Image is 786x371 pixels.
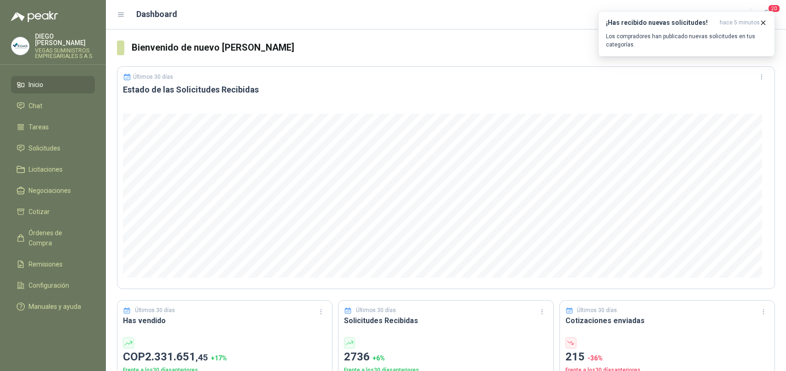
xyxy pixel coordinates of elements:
[29,101,42,111] span: Chat
[29,185,71,196] span: Negociaciones
[136,8,177,21] h1: Dashboard
[145,350,208,363] span: 2.331.651
[132,41,775,55] h3: Bienvenido de nuevo [PERSON_NAME]
[606,32,767,49] p: Los compradores han publicado nuevas solicitudes en tus categorías.
[11,118,95,136] a: Tareas
[123,84,769,95] h3: Estado de las Solicitudes Recibidas
[29,80,43,90] span: Inicio
[123,315,326,326] h3: Has vendido
[29,143,60,153] span: Solicitudes
[211,354,227,362] span: + 17 %
[12,37,29,55] img: Company Logo
[29,228,86,248] span: Órdenes de Compra
[35,48,95,59] p: VEGAS SUMINISTROS EMPRESARIALES S A S
[344,315,547,326] h3: Solicitudes Recibidas
[344,348,547,366] p: 2736
[11,76,95,93] a: Inicio
[577,306,617,315] p: Últimos 30 días
[123,348,326,366] p: COP
[373,354,385,362] span: + 6 %
[11,255,95,273] a: Remisiones
[758,6,775,23] button: 20
[768,4,780,13] span: 20
[11,182,95,199] a: Negociaciones
[565,315,769,326] h3: Cotizaciones enviadas
[29,301,81,312] span: Manuales y ayuda
[565,348,769,366] p: 215
[133,74,173,80] p: Últimos 30 días
[29,164,63,174] span: Licitaciones
[11,224,95,252] a: Órdenes de Compra
[35,33,95,46] p: DIEGO [PERSON_NAME]
[29,122,49,132] span: Tareas
[356,306,396,315] p: Últimos 30 días
[135,306,175,315] p: Últimos 30 días
[29,207,50,217] span: Cotizar
[29,259,63,269] span: Remisiones
[598,11,775,57] button: ¡Has recibido nuevas solicitudes!hace 5 minutos Los compradores han publicado nuevas solicitudes ...
[11,277,95,294] a: Configuración
[29,280,69,290] span: Configuración
[588,354,603,362] span: -36 %
[11,298,95,315] a: Manuales y ayuda
[11,11,58,22] img: Logo peakr
[606,19,716,27] h3: ¡Has recibido nuevas solicitudes!
[11,203,95,220] a: Cotizar
[720,19,760,27] span: hace 5 minutos
[11,139,95,157] a: Solicitudes
[11,161,95,178] a: Licitaciones
[196,352,208,363] span: ,45
[11,97,95,115] a: Chat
